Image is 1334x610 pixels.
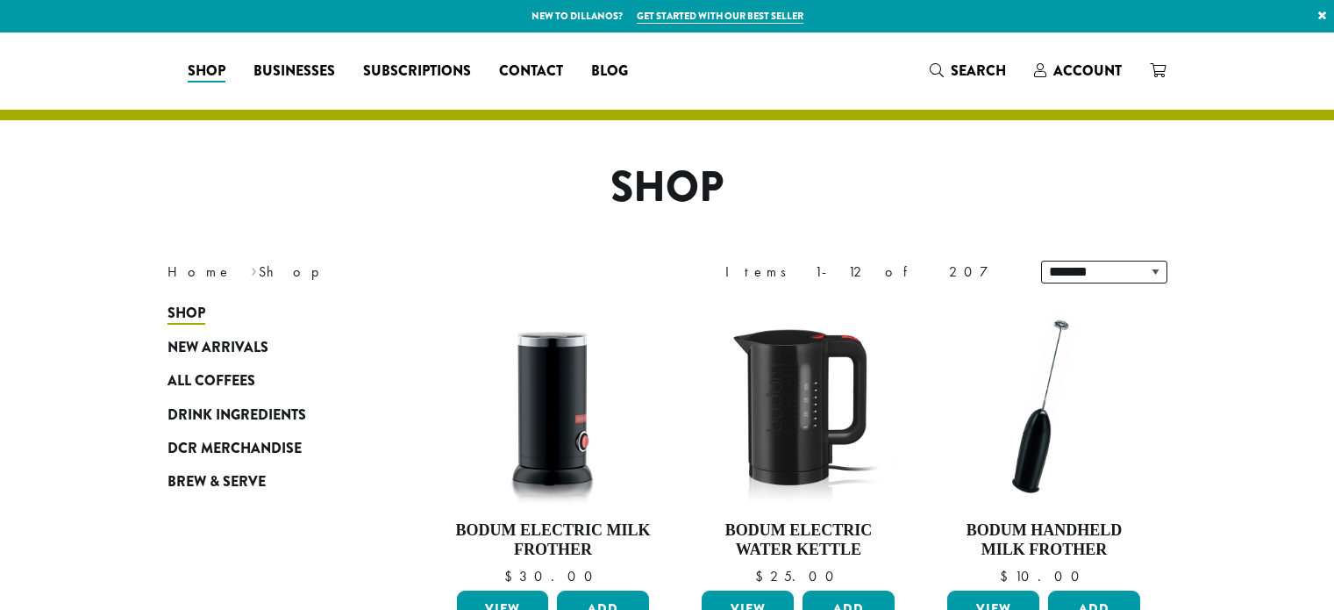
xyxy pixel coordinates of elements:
span: Account [1053,61,1122,81]
span: $ [504,567,519,585]
a: Bodum Handheld Milk Frother $10.00 [943,305,1145,584]
img: DP3954.01-002.png [452,305,653,507]
a: Get started with our best seller [637,9,803,24]
a: DCR Merchandise [168,432,378,465]
a: Bodum Electric Milk Frother $30.00 [453,305,654,584]
span: Drink Ingredients [168,405,306,427]
img: DP3955.01.png [697,305,899,507]
nav: Breadcrumb [168,262,641,283]
bdi: 25.00 [755,567,842,585]
a: Home [168,262,232,281]
div: Items 1-12 of 207 [725,262,1015,283]
a: Shop [174,57,239,85]
span: Businesses [253,61,335,83]
span: Blog [591,61,628,83]
h4: Bodum Electric Water Kettle [697,521,899,559]
span: DCR Merchandise [168,438,302,460]
a: Shop [168,297,378,330]
h1: Shop [154,162,1181,213]
a: New Arrivals [168,331,378,364]
h4: Bodum Handheld Milk Frother [943,521,1145,559]
a: Bodum Electric Water Kettle $25.00 [697,305,899,584]
span: All Coffees [168,370,255,392]
img: DP3927.01-002.png [943,305,1145,507]
span: Subscriptions [363,61,471,83]
span: Shop [168,303,205,325]
span: Shop [188,61,225,83]
span: $ [755,567,770,585]
span: › [251,255,257,283]
bdi: 30.00 [504,567,601,585]
span: Search [951,61,1006,81]
span: Brew & Serve [168,471,266,493]
span: New Arrivals [168,337,268,359]
a: All Coffees [168,364,378,398]
span: Contact [499,61,563,83]
bdi: 10.00 [1000,567,1088,585]
a: Search [916,56,1020,85]
h4: Bodum Electric Milk Frother [453,521,654,559]
a: Drink Ingredients [168,398,378,431]
a: Brew & Serve [168,465,378,499]
span: $ [1000,567,1015,585]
